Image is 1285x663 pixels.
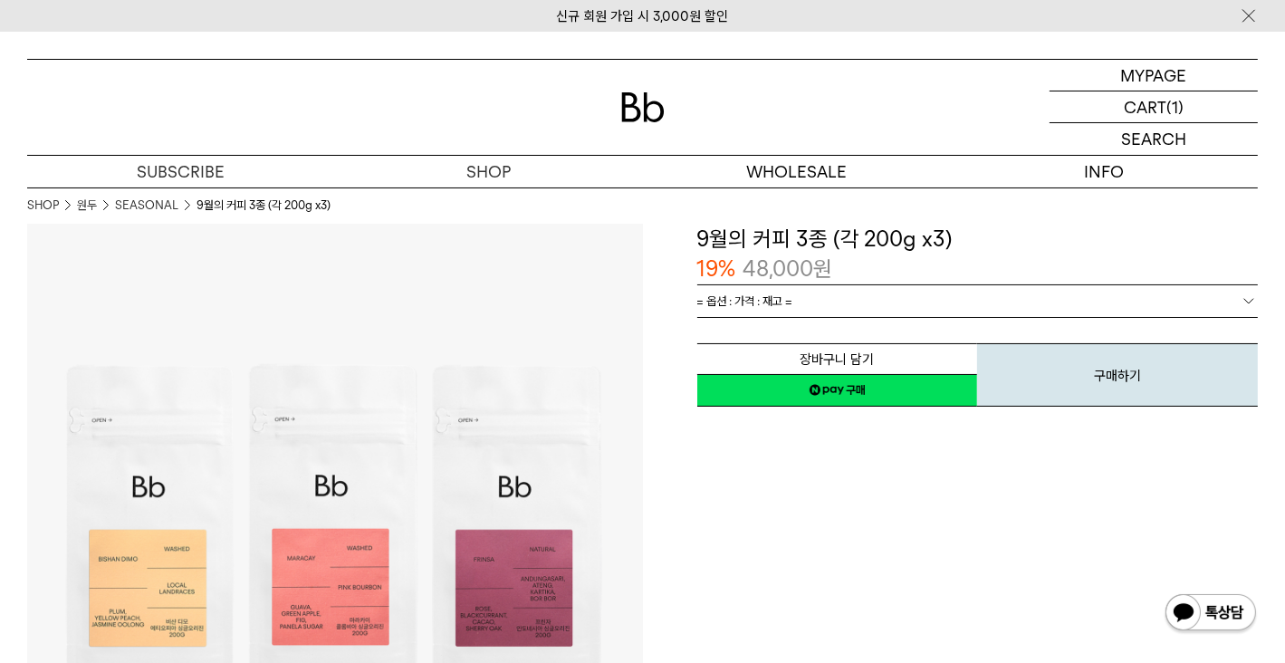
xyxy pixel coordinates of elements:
[27,156,335,187] a: SUBSCRIBE
[950,156,1258,187] p: INFO
[697,374,978,407] a: 새창
[557,8,729,24] a: 신규 회원 가입 시 3,000원 할인
[977,343,1258,407] button: 구매하기
[335,156,643,187] a: SHOP
[27,197,59,215] a: SHOP
[697,285,793,317] span: = 옵션 : 가격 : 재고 =
[1121,123,1186,155] p: SEARCH
[1121,60,1187,91] p: MYPAGE
[1166,91,1184,122] p: (1)
[1124,91,1166,122] p: CART
[697,224,1259,255] h3: 9월의 커피 3종 (각 200g x3)
[697,343,978,375] button: 장바구니 담기
[743,254,833,284] p: 48,000
[643,156,951,187] p: WHOLESALE
[697,254,736,284] p: 19%
[115,197,178,215] a: SEASONAL
[621,92,665,122] img: 로고
[1164,592,1258,636] img: 카카오톡 채널 1:1 채팅 버튼
[1050,60,1258,91] a: MYPAGE
[814,255,833,282] span: 원
[197,197,331,215] li: 9월의 커피 3종 (각 200g x3)
[77,197,97,215] a: 원두
[1050,91,1258,123] a: CART (1)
